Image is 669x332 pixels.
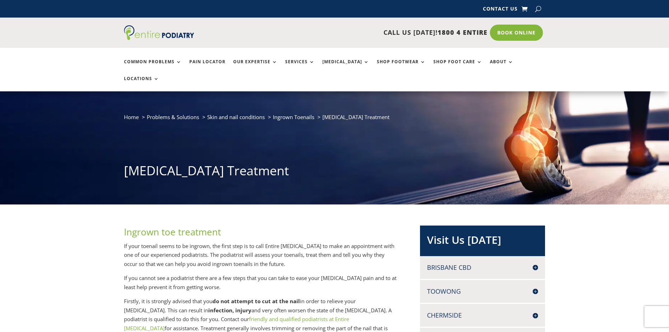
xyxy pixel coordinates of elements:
[427,287,538,296] h4: Toowong
[490,59,513,74] a: About
[124,34,194,41] a: Entire Podiatry
[124,76,159,91] a: Locations
[124,242,397,274] p: If your toenail seems to be ingrown, the first step is to call Entire [MEDICAL_DATA] to make an a...
[124,59,182,74] a: Common Problems
[490,25,543,41] a: Book Online
[124,25,194,40] img: logo (1)
[124,113,139,121] a: Home
[427,311,538,320] h4: Chermside
[483,6,518,14] a: Contact Us
[273,113,314,121] a: Ingrown Toenails
[124,226,221,238] span: Ingrown toe treatment
[212,298,300,305] strong: do not attempt to cut at the nail
[322,59,369,74] a: [MEDICAL_DATA]
[285,59,315,74] a: Services
[427,263,538,272] h4: Brisbane CBD
[377,59,426,74] a: Shop Footwear
[433,59,482,74] a: Shop Foot Care
[124,315,349,332] a: friendly and qualified podiatrists at Entire [MEDICAL_DATA]
[221,28,487,37] p: CALL US [DATE]!
[427,233,538,251] h2: Visit Us [DATE]
[147,113,199,121] a: Problems & Solutions
[124,162,545,183] h1: [MEDICAL_DATA] Treatment
[124,274,397,297] p: If you cannot see a podiatrist there are a few steps that you can take to ease your [MEDICAL_DATA...
[322,113,389,121] span: [MEDICAL_DATA] Treatment
[208,307,251,314] strong: infection, injury
[438,28,487,37] span: 1800 4 ENTIRE
[189,59,225,74] a: Pain Locator
[233,59,277,74] a: Our Expertise
[124,112,545,127] nav: breadcrumb
[207,113,265,121] a: Skin and nail conditions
